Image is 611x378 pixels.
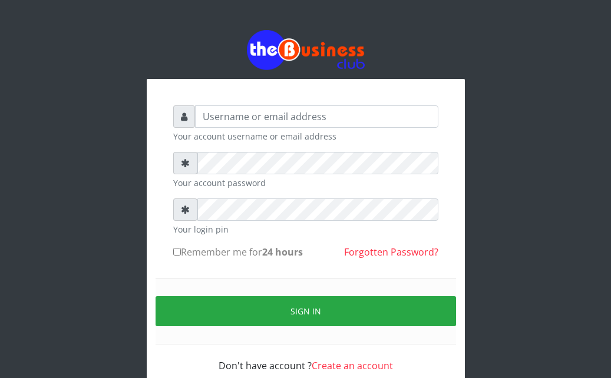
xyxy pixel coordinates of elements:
[156,296,456,326] button: Sign in
[173,177,438,189] small: Your account password
[262,246,303,258] b: 24 hours
[173,248,181,256] input: Remember me for24 hours
[173,130,438,142] small: Your account username or email address
[173,344,438,373] div: Don't have account ?
[173,223,438,236] small: Your login pin
[344,246,438,258] a: Forgotten Password?
[195,105,438,128] input: Username or email address
[312,359,393,372] a: Create an account
[173,245,303,259] label: Remember me for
